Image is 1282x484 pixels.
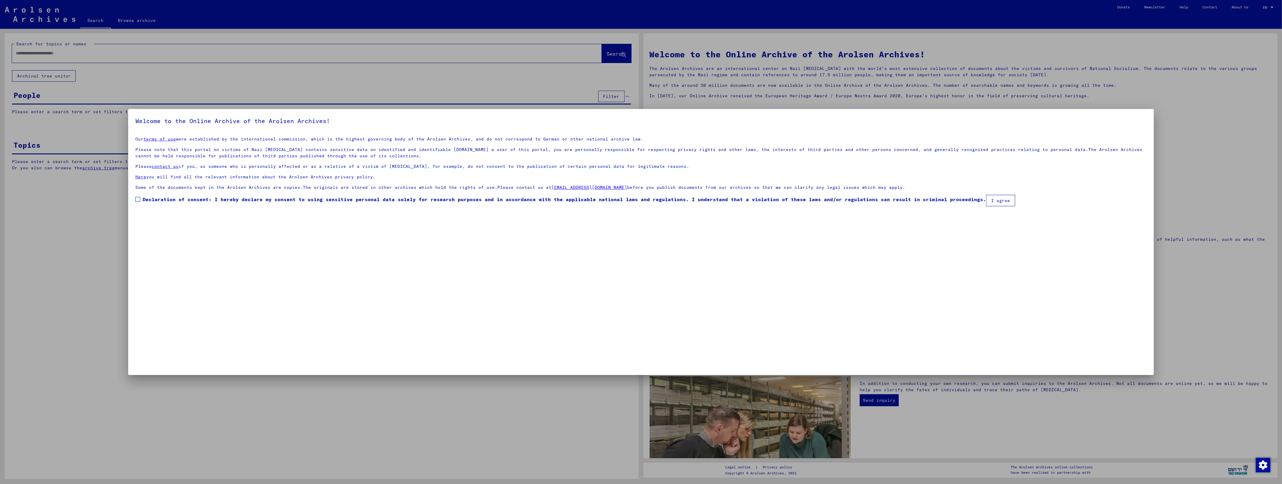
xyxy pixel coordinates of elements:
[135,174,146,180] a: Here
[135,184,1147,191] p: Some of the documents kept in the Arolsen Archives are copies.The originals are stored in other a...
[1256,458,1270,472] div: Change consent
[551,185,627,190] a: [EMAIL_ADDRESS][DOMAIN_NAME]
[135,163,1147,170] p: Please if you, as someone who is personally affected or as a relative of a victim of [MEDICAL_DAT...
[1256,458,1270,472] img: Change consent
[135,136,1147,142] p: Our were established by the international commission, which is the highest governing body of the ...
[135,174,1147,180] p: you will find all the relevant information about the Arolsen Archives privacy policy.
[152,164,179,169] a: contact us
[143,196,986,203] span: Declaration of consent: I hereby declare my consent to using sensitive personal data solely for r...
[135,147,1147,159] p: Please note that this portal on victims of Nazi [MEDICAL_DATA] contains sensitive data on identif...
[143,136,176,142] a: terms of use
[986,195,1015,206] button: I agree
[135,116,1147,126] h5: Welcome to the Online Archive of the Arolsen Archives!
